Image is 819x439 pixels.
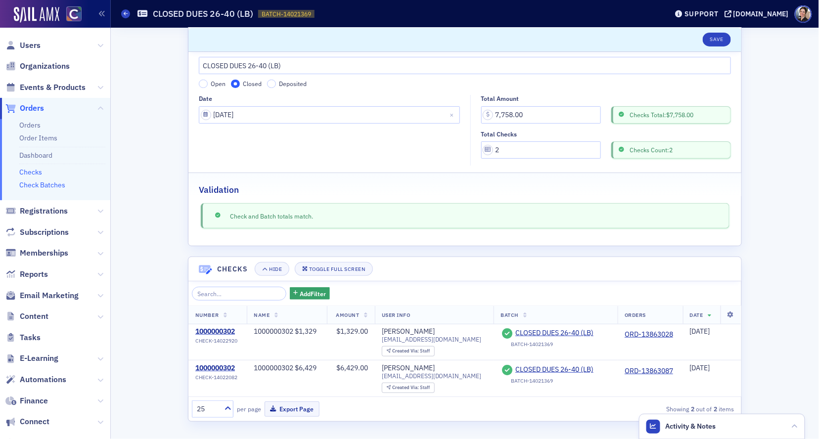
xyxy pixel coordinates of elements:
span: $7,758.00 [666,111,693,119]
span: Connect [20,416,49,427]
a: E-Learning [5,353,58,364]
div: Staff [392,385,430,391]
span: Amount [336,311,360,318]
span: Content [20,311,48,322]
span: Reports [20,269,48,280]
a: View Homepage [59,6,82,23]
span: [EMAIL_ADDRESS][DOMAIN_NAME] [382,372,482,380]
a: Dashboard [19,151,52,160]
a: [PERSON_NAME] [382,364,435,373]
span: BATCH-14021369 [262,10,311,18]
a: CLOSED DUES 26-40 (LB) [515,329,605,338]
div: 25 [197,404,219,414]
label: per page [237,404,261,413]
a: Subscriptions [5,227,69,238]
span: Checks Total: [627,110,693,119]
span: [EMAIL_ADDRESS][DOMAIN_NAME] [382,336,482,343]
div: Support [684,9,719,18]
a: Content [5,311,48,322]
a: [PERSON_NAME] [382,327,435,336]
span: Registrations [20,206,68,217]
span: Email Marketing [20,290,79,301]
span: $6,429.00 [336,363,368,372]
input: Search… [192,287,286,301]
span: Organizations [20,61,70,72]
div: 1000000302 $6,429 [254,364,320,373]
a: Finance [5,395,48,406]
a: Memberships [5,248,68,259]
a: ORD-13863087 [625,367,673,376]
button: Save [703,33,731,46]
div: Date [199,95,212,102]
span: Number [195,311,219,318]
span: [DATE] [690,363,710,372]
div: [DOMAIN_NAME] [733,9,789,18]
a: Events & Products [5,82,86,93]
a: Registrations [5,206,68,217]
abbr: This field is required [217,46,221,53]
span: User Info [382,311,410,318]
a: Users [5,40,41,51]
a: 1000000302 [195,327,237,336]
img: SailAMX [66,6,82,22]
button: AddFilter [290,287,330,300]
div: Showing out of items [560,404,734,413]
span: Date [690,311,703,318]
img: SailAMX [14,7,59,23]
a: Checks [19,168,42,176]
span: Orders [625,311,646,318]
input: Open [199,80,208,88]
button: Export Page [265,401,319,417]
input: Closed [231,80,240,88]
span: Automations [20,374,66,385]
span: Deposited [279,80,307,88]
a: Organizations [5,61,70,72]
span: Events & Products [20,82,86,93]
input: Deposited [267,80,276,88]
span: CHECK-14022920 [195,338,237,344]
span: [DATE] [690,327,710,336]
span: Open [211,80,226,88]
input: MM/DD/YYYY [199,106,460,124]
button: Hide [255,262,289,276]
a: CLOSED DUES 26-40 (LB) [515,365,605,374]
span: $1,329.00 [336,327,368,336]
span: Memberships [20,248,68,259]
button: [DOMAIN_NAME] [725,10,792,17]
a: Tasks [5,332,41,343]
span: Created Via : [392,348,420,354]
span: Checks Count: 2 [627,145,673,154]
span: E-Learning [20,353,58,364]
span: Check and Batch totals match. [224,212,314,220]
h4: Checks [217,264,248,274]
div: Total Checks [481,131,517,138]
span: Orders [20,103,44,114]
a: Automations [5,374,66,385]
div: BATCH-14021369 [511,341,553,348]
span: Add Filter [300,289,326,298]
div: Staff [392,349,430,354]
div: 1000000302 $1,329 [254,327,320,336]
span: Activity & Notes [666,421,716,432]
a: Connect [5,416,49,427]
div: Total Amount [481,95,519,102]
button: Close [447,106,460,124]
span: Closed [243,80,262,88]
span: CHECK-14022082 [195,374,237,381]
strong: 2 [689,404,696,413]
span: Users [20,40,41,51]
div: BATCH-14021369 [511,378,553,384]
span: Created Via : [392,384,420,391]
span: Tasks [20,332,41,343]
span: Name [254,311,270,318]
a: 1000000302 [195,364,237,373]
a: Orders [19,121,41,130]
a: Reports [5,269,48,280]
input: 0.00 [481,106,601,124]
div: Created Via: Staff [382,346,435,356]
h1: CLOSED DUES 26-40 (LB) [153,8,253,20]
a: Check Batches [19,180,65,189]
